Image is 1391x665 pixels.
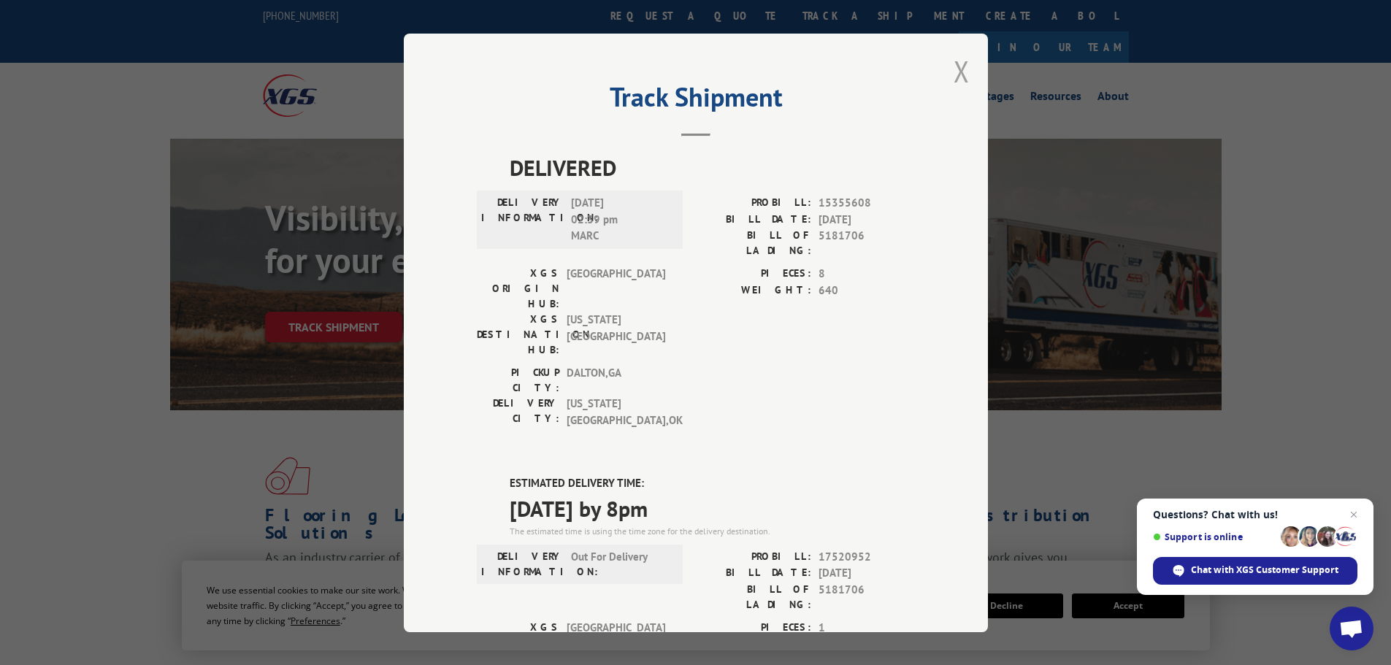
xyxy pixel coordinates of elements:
span: [DATE] by 8pm [510,491,915,524]
div: The estimated time is using the time zone for the delivery destination. [510,524,915,537]
div: Chat with XGS Customer Support [1153,557,1357,585]
label: ESTIMATED DELIVERY TIME: [510,475,915,492]
span: [DATE] [819,565,915,582]
span: [DATE] [819,211,915,228]
label: PICKUP CITY: [477,365,559,396]
label: PIECES: [696,619,811,636]
label: XGS DESTINATION HUB: [477,312,559,358]
button: Close modal [954,52,970,91]
label: BILL OF LADING: [696,581,811,612]
label: PIECES: [696,266,811,282]
span: Close chat [1345,506,1363,523]
label: WEIGHT: [696,282,811,299]
label: DELIVERY INFORMATION: [481,195,564,245]
span: [DATE] 02:39 pm MARC [571,195,670,245]
label: XGS ORIGIN HUB: [477,619,559,665]
span: [GEOGRAPHIC_DATA] [567,619,665,665]
label: BILL DATE: [696,565,811,582]
label: BILL DATE: [696,211,811,228]
span: 17520952 [819,548,915,565]
span: [GEOGRAPHIC_DATA] [567,266,665,312]
span: 640 [819,282,915,299]
span: 15355608 [819,195,915,212]
h2: Track Shipment [477,87,915,115]
span: [US_STATE][GEOGRAPHIC_DATA] [567,312,665,358]
label: PROBILL: [696,195,811,212]
span: 1 [819,619,915,636]
span: 5181706 [819,581,915,612]
span: 8 [819,266,915,282]
span: Support is online [1153,531,1276,542]
label: BILL OF LADING: [696,228,811,258]
span: DALTON , GA [567,365,665,396]
label: PROBILL: [696,548,811,565]
span: DELIVERED [510,151,915,184]
span: Questions? Chat with us! [1153,509,1357,520]
div: Open chat [1330,607,1373,650]
label: DELIVERY INFORMATION: [481,548,564,579]
span: 5181706 [819,228,915,258]
span: Chat with XGS Customer Support [1191,564,1338,577]
span: [US_STATE][GEOGRAPHIC_DATA] , OK [567,396,665,428]
label: XGS ORIGIN HUB: [477,266,559,312]
span: Out For Delivery [571,548,670,579]
label: DELIVERY CITY: [477,396,559,428]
